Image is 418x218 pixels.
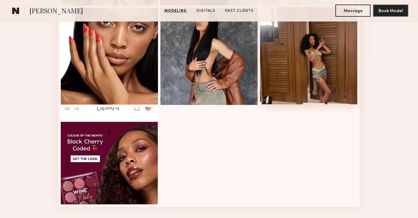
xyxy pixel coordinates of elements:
a: Book Model [373,8,408,13]
span: [PERSON_NAME] [29,6,83,17]
a: Modeling [162,8,189,14]
button: Book Model [373,5,408,17]
a: Past Clients [223,8,256,14]
a: Digitals [194,8,218,14]
button: Message [335,5,371,17]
